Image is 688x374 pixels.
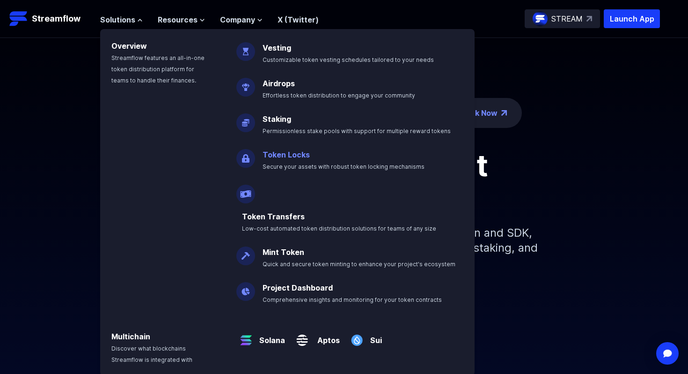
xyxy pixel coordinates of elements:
span: Discover what blockchains Streamflow is integrated with [111,345,192,363]
span: Low-cost automated token distribution solutions for teams of any size [242,225,436,232]
span: Customizable token vesting schedules tailored to your needs [263,56,434,63]
a: Project Dashboard [263,283,333,292]
img: Solana [236,323,256,350]
a: STREAM [525,9,600,28]
a: Solana [256,327,285,346]
button: Launch App [604,9,660,28]
p: Streamflow [32,12,81,25]
a: Overview [111,41,147,51]
span: Effortless token distribution to engage your community [263,92,415,99]
a: Token Transfers [242,212,305,221]
a: Multichain [111,332,150,341]
img: Sui [347,323,366,350]
p: STREAM [551,13,583,24]
img: Airdrops [236,70,255,97]
img: Vesting [236,35,255,61]
span: Permissionless stake pools with support for multiple reward tokens [263,127,451,135]
img: top-right-arrow.png [501,110,507,116]
span: Comprehensive insights and monitoring for your token contracts [263,296,442,303]
span: Resources [158,14,198,25]
a: Token Locks [263,150,310,159]
img: Aptos [293,323,312,350]
span: Secure your assets with robust token locking mechanisms [263,163,425,170]
button: Solutions [100,14,143,25]
img: Payroll [236,177,255,203]
img: top-right-arrow.svg [586,16,592,22]
span: Company [220,14,255,25]
a: X (Twitter) [278,15,319,24]
a: Airdrops [263,79,295,88]
img: streamflow-logo-circle.png [533,11,548,26]
span: Quick and secure token minting to enhance your project's ecosystem [263,261,455,268]
a: Streamflow [9,9,91,28]
div: Open Intercom Messenger [656,342,679,365]
a: Aptos [312,327,340,346]
a: Vesting [263,43,291,52]
a: Sui [366,327,382,346]
span: Solutions [100,14,135,25]
a: Mint Token [263,247,304,257]
img: Mint Token [236,239,255,265]
a: Check Now [455,107,498,119]
button: Company [220,14,263,25]
a: Staking [263,114,291,124]
img: Project Dashboard [236,275,255,301]
img: Streamflow Logo [9,9,28,28]
button: Resources [158,14,205,25]
img: Staking [236,106,255,132]
span: Streamflow features an all-in-one token distribution platform for teams to handle their finances. [111,54,205,84]
img: Token Locks [236,142,255,168]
